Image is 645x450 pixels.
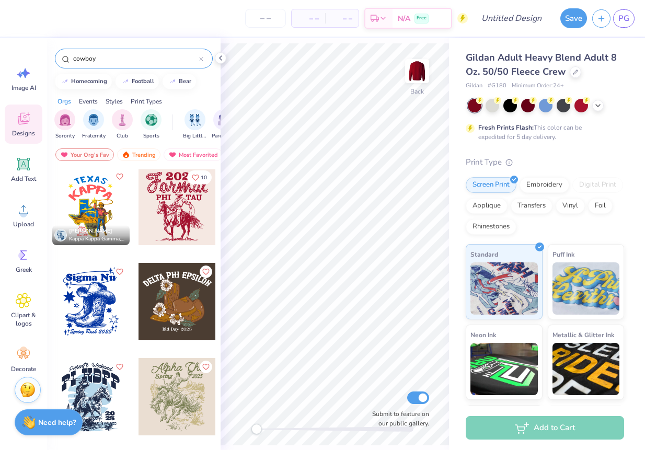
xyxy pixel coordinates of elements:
[183,109,207,140] div: filter for Big Little Reveal
[552,249,574,260] span: Puff Ink
[218,114,230,126] img: Parent's Weekend Image
[88,114,99,126] img: Fraternity Image
[618,13,629,25] span: PG
[200,361,212,373] button: Like
[470,343,538,395] img: Neon Ink
[470,329,496,340] span: Neon Ink
[122,151,130,158] img: trending.gif
[613,9,635,28] a: PG
[572,177,623,193] div: Digital Print
[145,114,157,126] img: Sports Image
[82,132,106,140] span: Fraternity
[69,235,125,243] span: Kappa Kappa Gamma, [GEOGRAPHIC_DATA][US_STATE]
[187,170,212,184] button: Like
[407,61,428,82] img: Back
[488,82,506,90] span: # G180
[55,148,114,161] div: Your Org's Fav
[61,78,69,85] img: trend_line.gif
[112,109,133,140] button: filter button
[11,175,36,183] span: Add Text
[13,220,34,228] span: Upload
[38,418,76,428] strong: Need help?
[143,132,159,140] span: Sports
[54,109,75,140] div: filter for Sorority
[113,266,126,278] button: Like
[183,109,207,140] button: filter button
[189,114,201,126] img: Big Little Reveal Image
[466,51,617,78] span: Gildan Adult Heavy Blend Adult 8 Oz. 50/50 Fleece Crew
[69,227,112,235] span: [PERSON_NAME]
[54,109,75,140] button: filter button
[6,311,41,328] span: Clipart & logos
[466,198,508,214] div: Applique
[82,109,106,140] button: filter button
[141,109,162,140] button: filter button
[141,109,162,140] div: filter for Sports
[398,13,410,24] span: N/A
[79,97,98,106] div: Events
[168,151,177,158] img: most_fav.gif
[470,262,538,315] img: Standard
[183,132,207,140] span: Big Little Reveal
[512,82,564,90] span: Minimum Order: 24 +
[560,8,587,28] button: Save
[552,329,614,340] span: Metallic & Glitter Ink
[470,249,498,260] span: Standard
[478,123,534,132] strong: Fresh Prints Flash:
[12,129,35,137] span: Designs
[116,74,159,89] button: football
[131,97,162,106] div: Print Types
[245,9,286,28] input: – –
[72,53,199,64] input: Try "Alpha"
[117,148,160,161] div: Trending
[59,114,71,126] img: Sorority Image
[11,84,36,92] span: Image AI
[113,170,126,183] button: Like
[588,198,613,214] div: Foil
[466,82,482,90] span: Gildan
[106,97,123,106] div: Styles
[11,365,36,373] span: Decorate
[212,109,236,140] div: filter for Parent's Weekend
[298,13,319,24] span: – –
[71,78,107,84] div: homecoming
[556,198,585,214] div: Vinyl
[366,409,429,428] label: Submit to feature on our public gallery.
[113,361,126,373] button: Like
[552,262,620,315] img: Puff Ink
[201,175,207,180] span: 10
[478,123,607,142] div: This color can be expedited for 5 day delivery.
[82,109,106,140] div: filter for Fraternity
[164,148,223,161] div: Most Favorited
[212,132,236,140] span: Parent's Weekend
[466,219,516,235] div: Rhinestones
[121,78,130,85] img: trend_line.gif
[417,15,427,22] span: Free
[331,13,352,24] span: – –
[466,156,624,168] div: Print Type
[466,177,516,193] div: Screen Print
[60,151,68,158] img: most_fav.gif
[212,109,236,140] button: filter button
[16,266,32,274] span: Greek
[251,424,262,434] div: Accessibility label
[117,132,128,140] span: Club
[55,132,75,140] span: Sorority
[179,78,191,84] div: bear
[117,114,128,126] img: Club Image
[410,87,424,96] div: Back
[200,266,212,278] button: Like
[520,177,569,193] div: Embroidery
[163,74,196,89] button: bear
[132,78,154,84] div: football
[511,198,552,214] div: Transfers
[473,8,550,29] input: Untitled Design
[55,74,112,89] button: homecoming
[552,343,620,395] img: Metallic & Glitter Ink
[57,97,71,106] div: Orgs
[112,109,133,140] div: filter for Club
[168,78,177,85] img: trend_line.gif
